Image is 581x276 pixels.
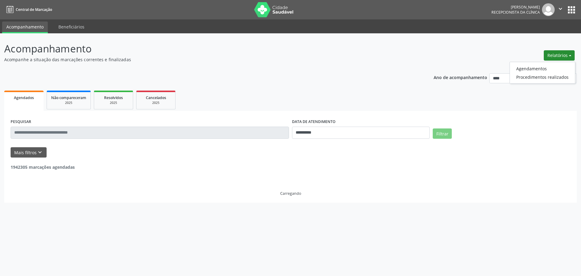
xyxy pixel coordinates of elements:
a: Procedimentos realizados [510,73,575,81]
p: Acompanhe a situação das marcações correntes e finalizadas [4,56,405,63]
p: Ano de acompanhamento [434,73,487,81]
ul: Relatórios [510,62,575,84]
a: Agendamentos [510,64,575,73]
span: Resolvidos [104,95,123,100]
a: Beneficiários [54,22,89,32]
label: DATA DE ATENDIMENTO [292,117,336,127]
div: 2025 [141,101,171,105]
button: Filtrar [433,128,452,139]
span: Agendados [14,95,34,100]
div: 2025 [98,101,129,105]
span: Não compareceram [51,95,86,100]
button: apps [566,5,577,15]
div: Carregando [280,191,301,196]
i: keyboard_arrow_down [37,149,43,156]
span: Recepcionista da clínica [491,10,540,15]
span: Cancelados [146,95,166,100]
img: img [542,3,555,16]
p: Acompanhamento [4,41,405,56]
i:  [557,5,564,12]
strong: 1942305 marcações agendadas [11,164,75,170]
button: Relatórios [544,50,575,61]
a: Acompanhamento [2,22,48,33]
label: PESQUISAR [11,117,31,127]
div: [PERSON_NAME] [491,5,540,10]
span: Central de Marcação [16,7,52,12]
button: Mais filtroskeyboard_arrow_down [11,147,47,158]
a: Central de Marcação [4,5,52,15]
button:  [555,3,566,16]
div: 2025 [51,101,86,105]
